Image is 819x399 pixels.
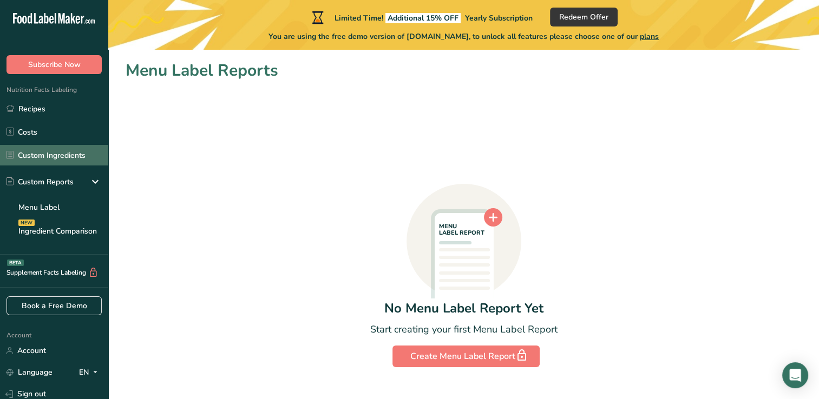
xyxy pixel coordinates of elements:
div: NEW [18,220,35,226]
button: Create Menu Label Report [392,345,540,367]
span: Subscribe Now [28,59,81,70]
span: Additional 15% OFF [385,13,461,23]
div: Start creating your first Menu Label Report [370,322,558,337]
tspan: LABEL REPORT [439,229,484,237]
div: Open Intercom Messenger [782,362,808,388]
div: Custom Reports [6,176,74,188]
div: No Menu Label Report Yet [384,298,543,318]
div: Limited Time! [310,11,533,24]
button: Redeem Offer [550,8,618,26]
div: EN [79,366,102,379]
button: Subscribe Now [6,55,102,74]
div: BETA [7,260,24,266]
tspan: MENU [439,222,457,230]
a: Book a Free Demo [6,296,102,315]
span: Yearly Subscription [465,13,533,23]
div: Create Menu Label Report [410,349,522,364]
h1: Menu Label Reports [126,58,802,83]
span: plans [640,31,659,42]
span: You are using the free demo version of [DOMAIN_NAME], to unlock all features please choose one of... [268,31,659,42]
a: Language [6,363,53,382]
span: Redeem Offer [559,11,608,23]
